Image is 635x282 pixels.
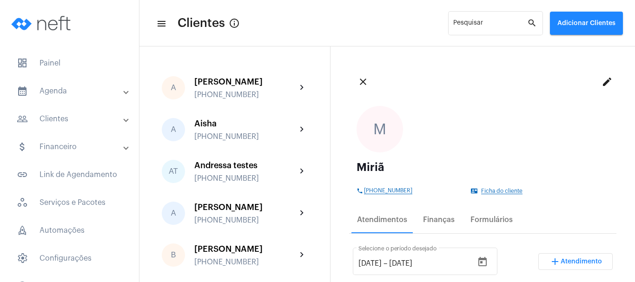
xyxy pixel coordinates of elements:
[7,5,77,42] img: logo-neft-novo-2.png
[156,18,165,29] mat-icon: sidenav icon
[9,52,130,74] span: Painel
[357,162,609,173] div: Miriã
[471,188,478,194] mat-icon: contact_mail
[423,216,455,224] div: Finanças
[357,188,364,194] mat-icon: phone
[17,141,124,152] mat-panel-title: Financeiro
[297,82,308,93] mat-icon: chevron_right
[17,253,28,264] span: sidenav icon
[17,141,28,152] mat-icon: sidenav icon
[297,166,308,177] mat-icon: chevron_right
[17,225,28,236] span: sidenav icon
[17,58,28,69] span: sidenav icon
[229,18,240,29] mat-icon: Button that displays a tooltip when focused or hovered over
[527,18,538,29] mat-icon: search
[561,258,602,265] span: Atendimento
[549,256,561,267] mat-icon: add
[194,77,297,86] div: [PERSON_NAME]
[17,113,28,125] mat-icon: sidenav icon
[162,76,185,99] div: A
[194,216,297,224] div: [PHONE_NUMBER]
[297,208,308,219] mat-icon: chevron_right
[194,174,297,183] div: [PHONE_NUMBER]
[481,188,523,194] span: Ficha do cliente
[17,197,28,208] span: sidenav icon
[364,188,412,194] span: [PHONE_NUMBER]
[6,108,139,130] mat-expansion-panel-header: sidenav iconClientes
[297,124,308,135] mat-icon: chevron_right
[178,16,225,31] span: Clientes
[162,160,185,183] div: AT
[9,219,130,242] span: Automações
[602,76,613,87] mat-icon: edit
[194,91,297,99] div: [PHONE_NUMBER]
[550,12,623,35] button: Adicionar Clientes
[194,119,297,128] div: Aisha
[357,216,407,224] div: Atendimentos
[9,191,130,214] span: Serviços e Pacotes
[162,243,185,267] div: B
[473,253,492,271] button: Open calendar
[17,85,124,97] mat-panel-title: Agenda
[225,14,244,33] button: Button that displays a tooltip when focused or hovered over
[357,106,403,152] div: M
[9,247,130,269] span: Configurações
[17,113,124,125] mat-panel-title: Clientes
[453,21,527,29] input: Pesquisar
[17,169,28,180] mat-icon: sidenav icon
[389,259,445,268] input: Data do fim
[194,203,297,212] div: [PERSON_NAME]
[194,132,297,141] div: [PHONE_NUMBER]
[384,259,387,268] span: –
[470,216,513,224] div: Formulários
[538,253,613,270] button: Adicionar Atendimento
[358,259,382,268] input: Data de início
[6,136,139,158] mat-expansion-panel-header: sidenav iconFinanceiro
[162,202,185,225] div: A
[297,249,308,261] mat-icon: chevron_right
[162,118,185,141] div: A
[194,161,297,170] div: Andressa testes
[194,258,297,266] div: [PHONE_NUMBER]
[17,85,28,97] mat-icon: sidenav icon
[357,76,369,87] mat-icon: close
[6,80,139,102] mat-expansion-panel-header: sidenav iconAgenda
[9,164,130,186] span: Link de Agendamento
[557,20,615,26] span: Adicionar Clientes
[194,244,297,254] div: [PERSON_NAME]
